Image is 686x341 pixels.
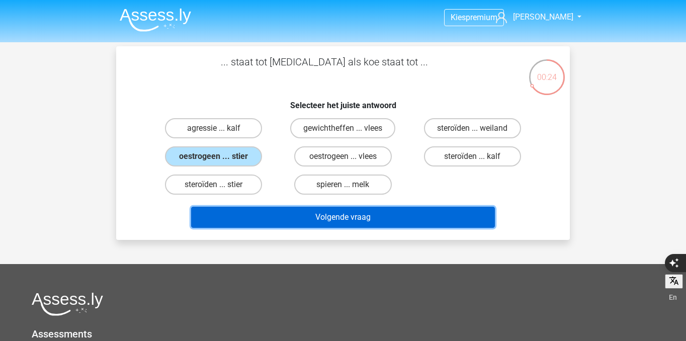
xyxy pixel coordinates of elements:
h6: Selecteer het juiste antwoord [132,93,554,110]
label: steroïden ... kalf [424,146,521,166]
a: Kiespremium [445,11,503,24]
label: oestrogeen ... vlees [294,146,391,166]
h5: Assessments [32,328,654,340]
a: [PERSON_NAME] [492,11,574,23]
button: Volgende vraag [191,207,495,228]
img: Assessly logo [32,292,103,316]
span: Kies [451,13,466,22]
label: spieren ... melk [294,175,391,195]
label: agressie ... kalf [165,118,262,138]
span: premium [466,13,497,22]
label: steroïden ... stier [165,175,262,195]
span: [PERSON_NAME] [513,12,573,22]
label: gewichtheffen ... vlees [290,118,395,138]
label: oestrogeen ... stier [165,146,262,166]
div: 00:24 [528,58,566,83]
img: Assessly [120,8,191,32]
label: steroïden ... weiland [424,118,521,138]
p: ... staat tot [MEDICAL_DATA] als koe staat tot ... [132,54,516,84]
